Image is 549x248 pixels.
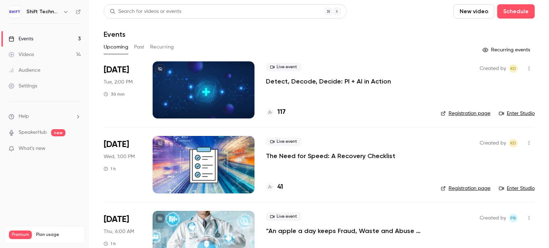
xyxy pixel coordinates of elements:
div: Search for videos or events [110,8,181,15]
button: Upcoming [104,41,128,53]
span: Created by [480,139,506,147]
div: Oct 8 Wed, 1:00 PM (America/New York) [104,136,141,193]
span: What's new [19,145,45,152]
span: Kristen DeLuca [509,64,518,73]
div: 1 h [104,241,116,247]
a: Enter Studio [499,110,535,117]
a: 41 [266,182,283,192]
a: Registration page [441,110,490,117]
div: Events [9,35,33,42]
a: The Need for Speed: A Recovery Checklist [266,152,395,160]
button: Schedule [497,4,535,19]
iframe: Noticeable Trigger [72,146,81,152]
span: [DATE] [104,214,129,225]
div: Settings [9,82,37,90]
span: [DATE] [104,139,129,150]
h4: 41 [277,182,283,192]
span: new [51,129,65,136]
span: KD [510,139,516,147]
span: Kristen DeLuca [509,139,518,147]
span: Help [19,113,29,120]
h6: Shift Technology [26,8,60,15]
span: Premium [9,231,32,239]
div: Oct 7 Tue, 2:00 PM (America/New York) [104,61,141,118]
button: Past [134,41,144,53]
div: 30 min [104,91,125,97]
span: Tue, 2:00 PM [104,79,133,86]
h1: Events [104,30,125,39]
span: Live event [266,63,301,71]
a: 117 [266,107,286,117]
span: Live event [266,137,301,146]
span: Created by [480,64,506,73]
div: 1 h [104,166,116,172]
span: PB [510,214,516,222]
span: Wed, 1:00 PM [104,153,135,160]
span: Pauline Babouhot [509,214,518,222]
button: Recurring events [479,44,535,56]
div: Audience [9,67,40,74]
a: Registration page [441,185,490,192]
a: SpeakerHub [19,129,47,136]
span: [DATE] [104,64,129,76]
span: Plan usage [36,232,80,238]
span: Thu, 6:00 AM [104,228,134,235]
button: New video [454,4,494,19]
li: help-dropdown-opener [9,113,81,120]
a: “An apple a day keeps Fraud, Waste and Abuse away”: How advanced technologies prevent errors, abu... [266,227,429,235]
img: Shift Technology [9,6,20,17]
span: Live event [266,212,301,221]
span: Created by [480,214,506,222]
a: Enter Studio [499,185,535,192]
a: Detect, Decode, Decide: PI + AI in Action [266,77,391,86]
span: KD [510,64,516,73]
div: Videos [9,51,34,58]
h4: 117 [277,107,286,117]
button: Recurring [150,41,174,53]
